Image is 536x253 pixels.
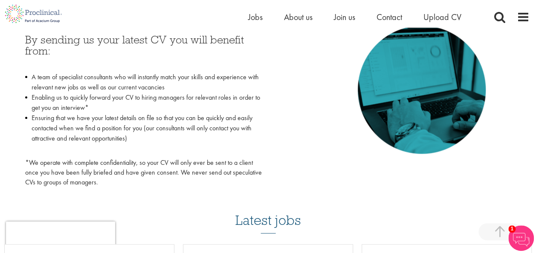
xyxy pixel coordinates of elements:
[334,11,355,23] a: Join us
[25,113,262,154] li: Ensuring that we have your latest details on file so that you can be quickly and easily contacted...
[377,11,402,23] a: Contact
[25,72,262,92] li: A team of specialist consultants who will instantly match your skills and experience with relevan...
[25,158,262,187] p: *We operate with complete confidentiality, so your CV will only ever be sent to a client once you...
[423,11,461,23] a: Upload CV
[284,11,313,23] a: About us
[248,11,263,23] a: Jobs
[25,92,262,113] li: Enabling us to quickly forward your CV to hiring managers for relevant roles in order to get you ...
[508,225,534,251] img: Chatbot
[508,225,516,233] span: 1
[235,192,301,233] h3: Latest jobs
[25,34,262,68] h3: By sending us your latest CV you will benefit from:
[6,221,115,247] iframe: reCAPTCHA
